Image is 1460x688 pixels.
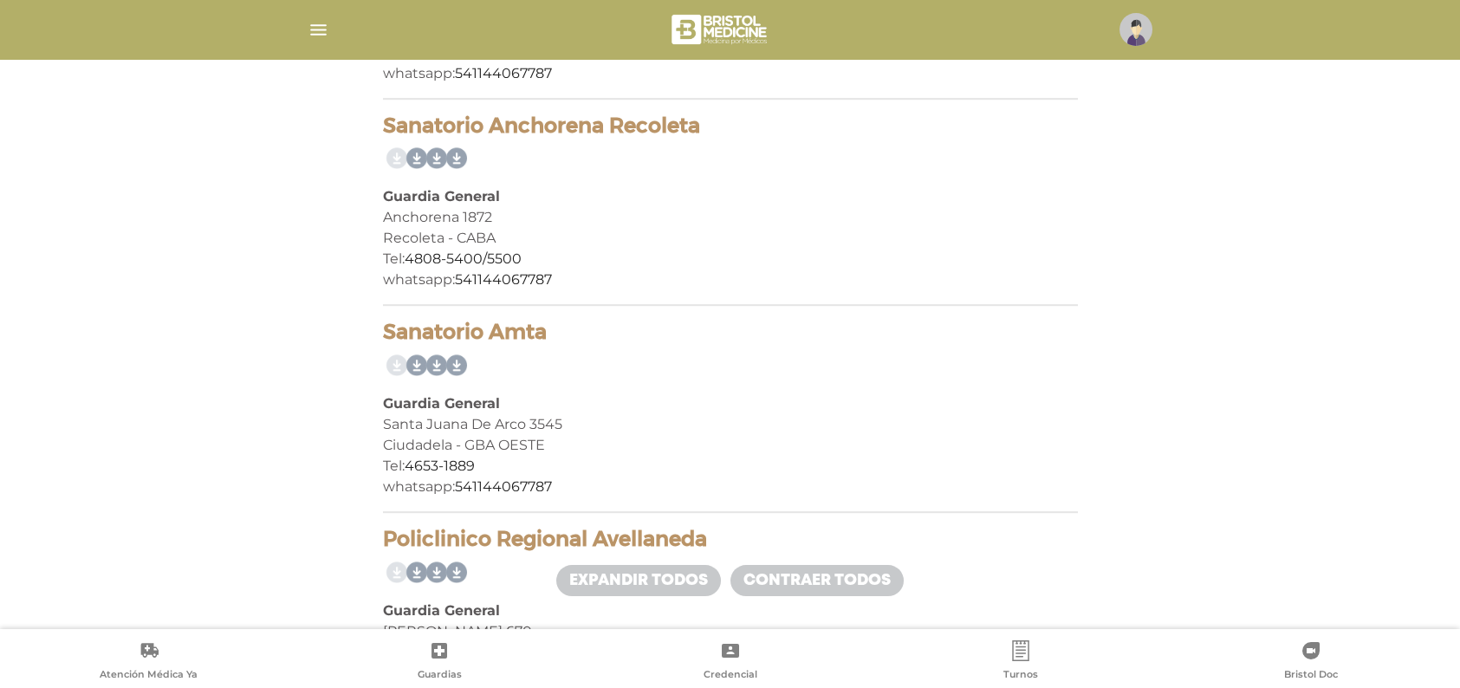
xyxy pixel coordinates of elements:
b: Guardia General [383,395,500,412]
h4: Sanatorio Anchorena Recoleta [383,114,1078,139]
span: Atención Médica Ya [100,668,198,684]
span: Credencial [704,668,757,684]
div: Recoleta - CABA [383,228,1078,249]
a: 541144067787 [455,478,552,495]
b: Guardia General [383,602,500,619]
h4: Policlinico Regional Avellaneda [383,527,1078,552]
img: Cober_menu-lines-white.svg [308,19,329,41]
a: Atención Médica Ya [3,640,294,685]
a: Expandir todos [556,565,721,596]
div: Tel: [383,456,1078,477]
div: whatsapp: [383,269,1078,290]
a: Credencial [585,640,875,685]
div: whatsapp: [383,63,1078,84]
h4: Sanatorio Amta [383,320,1078,345]
a: 541144067787 [455,65,552,81]
a: Turnos [875,640,1165,685]
div: Santa Juana De Arco 3545 [383,414,1078,435]
div: Tel: [383,249,1078,269]
img: bristol-medicine-blanco.png [669,9,772,50]
a: 4808-5400/5500 [405,250,522,267]
a: Contraer todos [730,565,904,596]
a: 4653-1889 [405,458,475,474]
a: 4724-1400/1900 [405,44,515,61]
b: Guardia General [383,188,500,204]
div: Ciudadela - GBA OESTE [383,435,1078,456]
span: Guardias [418,668,462,684]
a: Guardias [294,640,584,685]
a: 541144067787 [455,271,552,288]
img: profile-placeholder.svg [1119,13,1152,46]
div: Anchorena 1872 [383,207,1078,228]
span: Turnos [1003,668,1038,684]
span: Bristol Doc [1284,668,1338,684]
a: Bristol Doc [1166,640,1457,685]
div: whatsapp: [383,477,1078,497]
div: [PERSON_NAME] 670 [383,621,1078,642]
